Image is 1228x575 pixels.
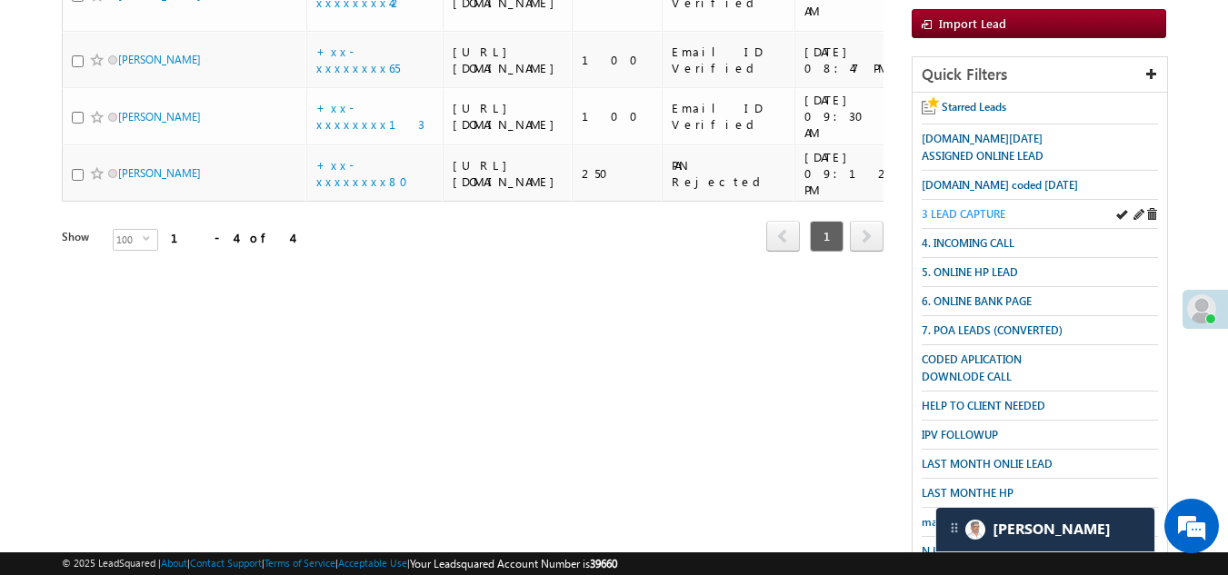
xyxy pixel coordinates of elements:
[316,44,400,75] a: +xx-xxxxxxxx65
[947,520,962,535] img: carter-drag
[171,227,292,248] div: 1 - 4 of 4
[939,15,1006,31] span: Import Lead
[24,168,332,431] textarea: Type your message and hit 'Enter'
[766,223,800,252] a: prev
[114,230,143,250] span: 100
[850,221,884,252] span: next
[118,166,201,180] a: [PERSON_NAME]
[161,557,187,569] a: About
[922,428,998,441] span: IPV FOLLOWUP
[804,92,891,141] div: [DATE] 09:30 AM
[993,520,1111,538] span: Carter
[922,323,1063,337] span: 7. POA LEADS (CONVERTED)
[922,457,1053,471] span: LAST MONTH ONLIE LEAD
[922,207,1005,221] span: 3 LEAD CAPTURE
[410,557,617,570] span: Your Leadsquared Account Number is
[922,132,1043,163] span: [DOMAIN_NAME][DATE] ASSIGNED ONLINE LEAD
[804,44,891,76] div: [DATE] 08:47 PM
[804,149,891,198] div: [DATE] 09:12 PM
[190,557,262,569] a: Contact Support
[118,110,201,124] a: [PERSON_NAME]
[247,446,330,471] em: Start Chat
[922,265,1018,279] span: 5. ONLINE HP LEAD
[298,9,342,53] div: Minimize live chat window
[922,236,1014,250] span: 4. INCOMING CALL
[672,100,786,133] div: Email ID Verified
[766,221,800,252] span: prev
[316,157,419,189] a: +xx-xxxxxxxx80
[62,555,617,572] span: © 2025 LeadSquared | | | | |
[143,234,157,243] span: select
[582,52,654,68] div: 100
[922,178,1078,192] span: [DOMAIN_NAME] coded [DATE]
[672,44,786,76] div: Email ID Verified
[922,544,1007,558] span: N LEAD CAPTURE
[810,221,844,252] span: 1
[453,44,564,76] div: [URL][DOMAIN_NAME]
[453,157,564,190] div: [URL][DOMAIN_NAME]
[922,515,1016,529] span: may month hp lead
[95,95,305,119] div: Chat with us now
[850,223,884,252] a: next
[922,399,1045,412] span: HELP TO CLIENT NEEDED
[31,95,76,119] img: d_60004797649_company_0_60004797649
[265,557,335,569] a: Terms of Service
[922,486,1013,500] span: LAST MONTHE HP
[913,57,1168,93] div: Quick Filters
[62,229,98,245] div: Show
[582,165,654,182] div: 250
[965,520,985,540] img: Carter
[922,294,1032,308] span: 6. ONLINE BANK PAGE
[942,100,1006,114] span: Starred Leads
[582,108,654,124] div: 100
[316,100,424,132] a: +xx-xxxxxxxx13
[922,352,1022,383] span: CODED APLICATION DOWNLODE CALL
[453,100,564,133] div: [URL][DOMAIN_NAME]
[118,53,201,66] a: [PERSON_NAME]
[672,157,786,190] div: PAN Rejected
[935,507,1155,552] div: carter-dragCarter[PERSON_NAME]
[338,557,407,569] a: Acceptable Use
[590,557,617,570] span: 39660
